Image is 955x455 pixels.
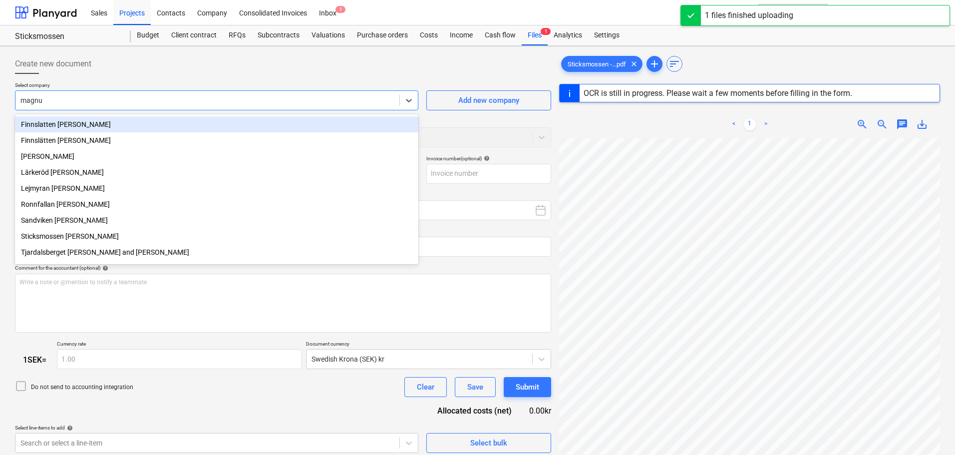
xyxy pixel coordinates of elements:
[100,265,108,271] span: help
[15,260,418,276] div: Press Enter to create magnu
[15,31,119,42] div: Sticksmossen
[15,244,418,260] div: Tjardalsberget WF - Magnus Hansson and Camilla Hansson
[15,228,418,244] div: Sticksmossen [PERSON_NAME]
[15,58,91,70] span: Create new document
[516,381,539,394] div: Submit
[744,118,756,130] a: Page 1 is your current page
[522,25,548,45] a: Files1
[15,228,418,244] div: Sticksmossen WF - Magnus Andreasson
[916,118,928,130] span: save_alt
[404,377,447,397] button: Clear
[378,200,551,220] button: [DATE]
[15,180,418,196] div: Lejmyran WF - Magnus Holman
[15,82,418,90] p: Select company
[584,88,852,98] div: OCR is still in progress. Please wait a few moments before filling in the form.
[856,118,868,130] span: zoom_in
[335,6,345,13] span: 1
[426,164,551,184] input: Invoice number
[15,355,57,365] div: 1 SEK =
[417,381,434,394] div: Clear
[588,25,626,45] a: Settings
[421,405,528,417] div: Allocated costs (net)
[482,155,490,161] span: help
[65,425,73,431] span: help
[444,25,479,45] a: Income
[378,192,551,200] p: Accounting period
[223,25,252,45] a: RFQs
[15,132,418,148] div: Finnslätten WF - Magnus Edvardsson
[705,9,793,21] div: 1 files finished uploading
[57,341,302,349] p: Currency rate
[15,148,418,164] div: [PERSON_NAME]
[522,25,548,45] div: Files
[15,244,418,260] div: Tjardalsberget [PERSON_NAME] and [PERSON_NAME]
[548,25,588,45] a: Analytics
[15,116,418,132] div: Finnslatten [PERSON_NAME]
[252,25,306,45] a: Subcontracts
[31,383,133,392] p: Do not send to accounting integration
[479,25,522,45] a: Cash flow
[504,377,551,397] button: Submit
[458,94,519,107] div: Add new company
[15,148,418,164] div: Larkerod WF - Magnus Einarsson
[131,25,165,45] a: Budget
[165,25,223,45] a: Client contract
[15,196,418,212] div: Ronnfallan WF - Magnus Furmark
[306,25,351,45] a: Valuations
[455,377,496,397] button: Save
[426,155,551,162] div: Invoice number (optional)
[15,132,418,148] div: Finnslätten [PERSON_NAME]
[15,116,418,132] div: Finnslatten WF - Magnus Edvardsson
[728,118,740,130] a: Previous page
[876,118,888,130] span: zoom_out
[896,118,908,130] span: chat
[414,25,444,45] a: Costs
[306,341,551,349] p: Document currency
[470,437,507,450] div: Select bulk
[15,212,418,228] div: Sandviken [PERSON_NAME]
[528,405,551,417] div: 0.00kr
[15,164,418,180] div: Lärkeröd WF - Magnus Einarsson
[760,118,772,130] a: Next page
[562,60,632,68] span: Sticksmossen -...pdf
[561,56,642,72] div: Sticksmossen -...pdf
[467,381,483,394] div: Save
[541,28,551,35] span: 1
[15,425,418,431] div: Select line-items to add
[648,58,660,70] span: add
[15,212,418,228] div: Sandviken WF - Magnus Ekman
[628,58,640,70] span: clear
[905,407,955,455] iframe: Chat Widget
[15,196,418,212] div: Ronnfallan [PERSON_NAME]
[426,433,551,453] button: Select bulk
[351,25,414,45] a: Purchase orders
[668,58,680,70] span: sort
[426,90,551,110] button: Add new company
[15,164,418,180] div: Lärkeröd [PERSON_NAME]
[15,180,418,196] div: Lejmyran [PERSON_NAME]
[15,265,551,271] div: Comment for the accountant (optional)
